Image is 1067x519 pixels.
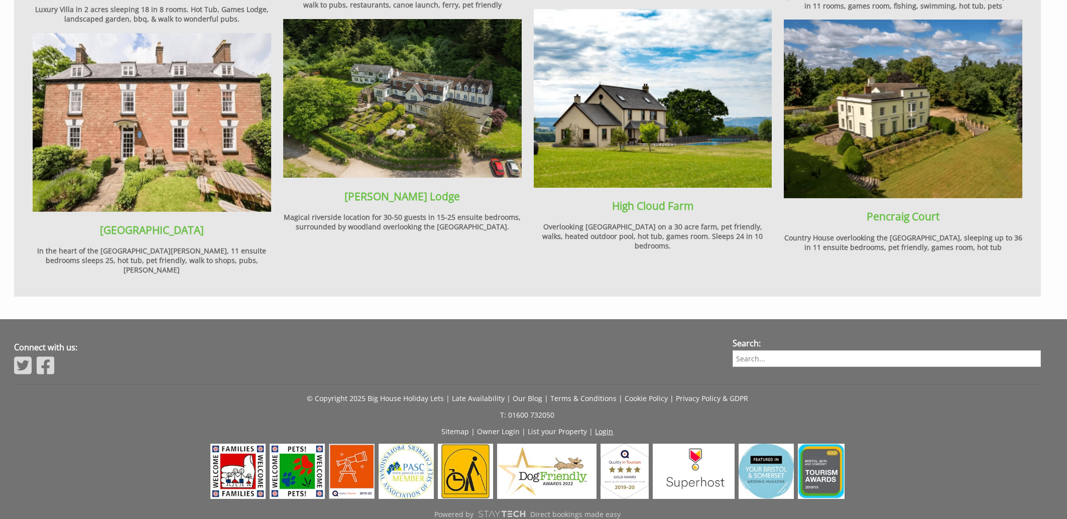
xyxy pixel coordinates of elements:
img: Dog Friendly Awards - Dog Friendly - Dog Friendly Awards [497,444,596,499]
a: Pencraig Court [867,209,939,223]
h4: Overlooking [GEOGRAPHIC_DATA] on a 30 acre farm, pet friendly, walks, heated outdoor pool, hot tu... [534,222,772,250]
img: Visit England - Pets Welcome [270,444,325,499]
a: List your Property [528,427,587,436]
span: | [619,394,623,403]
a: Cookie Policy [625,394,668,403]
span: | [670,394,674,403]
img: Your Bristol & Somerset Wedding Magazine - 2024 - Your Bristol & Somerset Wedding Magazine - 2024 [739,444,794,499]
h4: Magical riverside location for 30-50 guests in 15-25 ensuite bedrooms, surrounded by woodland ove... [283,212,522,231]
img: Symonds Yat Lodge [283,19,522,178]
img: Pencraig Court [784,20,1022,199]
h4: Country House overlooking the [GEOGRAPHIC_DATA], sleeping up to 36 in 11 ensuite bedrooms, pet fr... [784,233,1022,252]
span: | [507,394,511,403]
a: High Cloud Farm [612,199,693,213]
span: | [471,427,476,436]
span: | [544,394,548,403]
img: Airbnb - Superhost [653,444,735,499]
a: Sitemap [442,427,469,436]
img: Highcloud Farm [534,9,772,188]
img: Facebook [37,355,54,375]
h3: Connect with us: [14,342,713,353]
a: [GEOGRAPHIC_DATA] [100,223,204,237]
span: | [589,427,594,436]
img: Quality in Tourism - Gold Award [601,444,649,499]
img: Forest House [33,33,271,212]
img: Mobility - Mobility [438,444,493,499]
span: | [446,394,450,403]
img: Twitter [14,355,32,375]
span: | [522,427,526,436]
a: Our Blog [513,394,542,403]
a: [PERSON_NAME] Lodge [344,189,460,203]
h4: In the heart of the [GEOGRAPHIC_DATA][PERSON_NAME], 11 ensuite bedrooms sleeps 25, hot tub, pet f... [33,246,271,275]
h3: Search: [733,338,1041,349]
a: Owner Login [478,427,520,436]
h4: Luxury Villa in 2 acres sleeping 18 in 8 rooms. Hot Tub, Games Lodge, landscaped garden, bbq, & w... [33,5,271,24]
img: Visit England - Families Welcome [210,444,266,499]
a: Late Availability [452,394,505,403]
a: © Copyright 2025 Big House Holiday Lets [307,394,444,403]
a: Privacy Policy & GDPR [676,394,748,403]
a: Login [596,427,614,436]
a: T: 01600 732050 [501,410,555,420]
a: Terms & Conditions [550,394,617,403]
img: Bristol, bath & somerset tourism awards - Bristol, bath & somerset tourism awards [798,444,845,499]
img: Quality in Tourism - Great4 Dark Skies [329,444,375,499]
img: PASC - PASC UK Members [379,444,434,499]
input: Search... [733,350,1041,367]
